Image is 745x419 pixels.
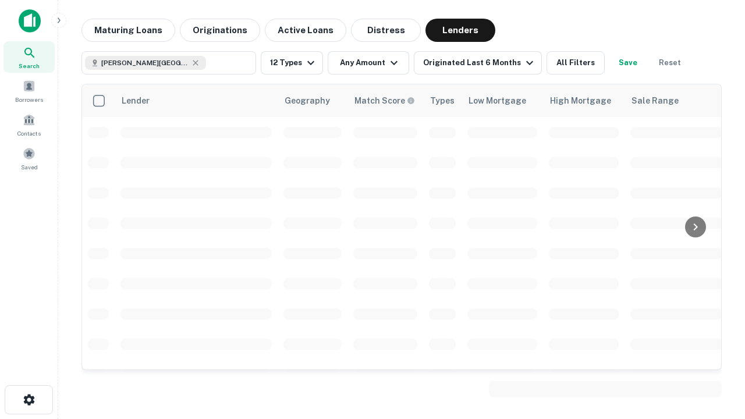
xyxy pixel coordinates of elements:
[3,41,55,73] a: Search
[543,84,625,117] th: High Mortgage
[423,56,537,70] div: Originated Last 6 Months
[115,84,278,117] th: Lender
[21,162,38,172] span: Saved
[354,94,415,107] div: Capitalize uses an advanced AI algorithm to match your search with the best lender. The match sco...
[625,84,729,117] th: Sale Range
[425,19,495,42] button: Lenders
[632,94,679,108] div: Sale Range
[354,94,413,107] h6: Match Score
[19,61,40,70] span: Search
[17,129,41,138] span: Contacts
[261,51,323,74] button: 12 Types
[423,84,462,117] th: Types
[101,58,189,68] span: [PERSON_NAME][GEOGRAPHIC_DATA], [GEOGRAPHIC_DATA]
[351,19,421,42] button: Distress
[81,19,175,42] button: Maturing Loans
[285,94,330,108] div: Geography
[547,51,605,74] button: All Filters
[462,84,543,117] th: Low Mortgage
[19,9,41,33] img: capitalize-icon.png
[180,19,260,42] button: Originations
[651,51,689,74] button: Reset
[414,51,542,74] button: Originated Last 6 Months
[15,95,43,104] span: Borrowers
[3,143,55,174] a: Saved
[265,19,346,42] button: Active Loans
[430,94,455,108] div: Types
[609,51,647,74] button: Save your search to get updates of matches that match your search criteria.
[347,84,423,117] th: Capitalize uses an advanced AI algorithm to match your search with the best lender. The match sco...
[122,94,150,108] div: Lender
[687,326,745,382] iframe: Chat Widget
[469,94,526,108] div: Low Mortgage
[3,109,55,140] a: Contacts
[278,84,347,117] th: Geography
[550,94,611,108] div: High Mortgage
[3,75,55,106] a: Borrowers
[328,51,409,74] button: Any Amount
